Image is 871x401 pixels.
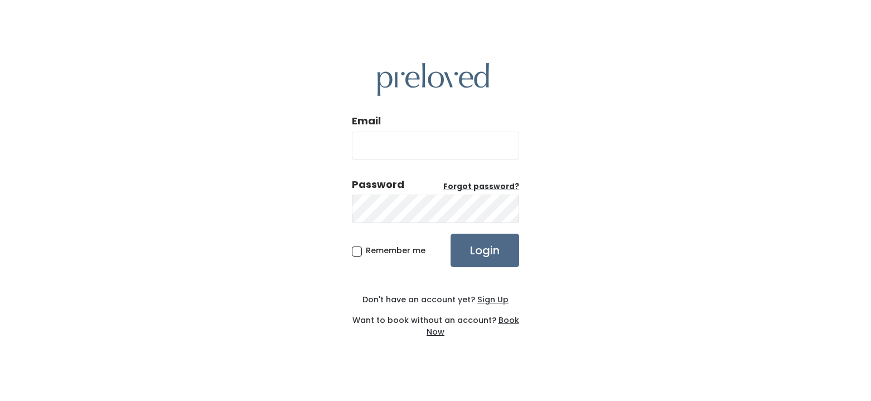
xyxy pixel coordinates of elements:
div: Want to book without an account? [352,306,519,338]
div: Password [352,177,404,192]
label: Email [352,114,381,128]
img: preloved logo [378,63,489,96]
input: Login [451,234,519,267]
span: Remember me [366,245,425,256]
u: Sign Up [477,294,509,305]
a: Forgot password? [443,181,519,192]
a: Sign Up [475,294,509,305]
a: Book Now [427,315,519,337]
div: Don't have an account yet? [352,294,519,306]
